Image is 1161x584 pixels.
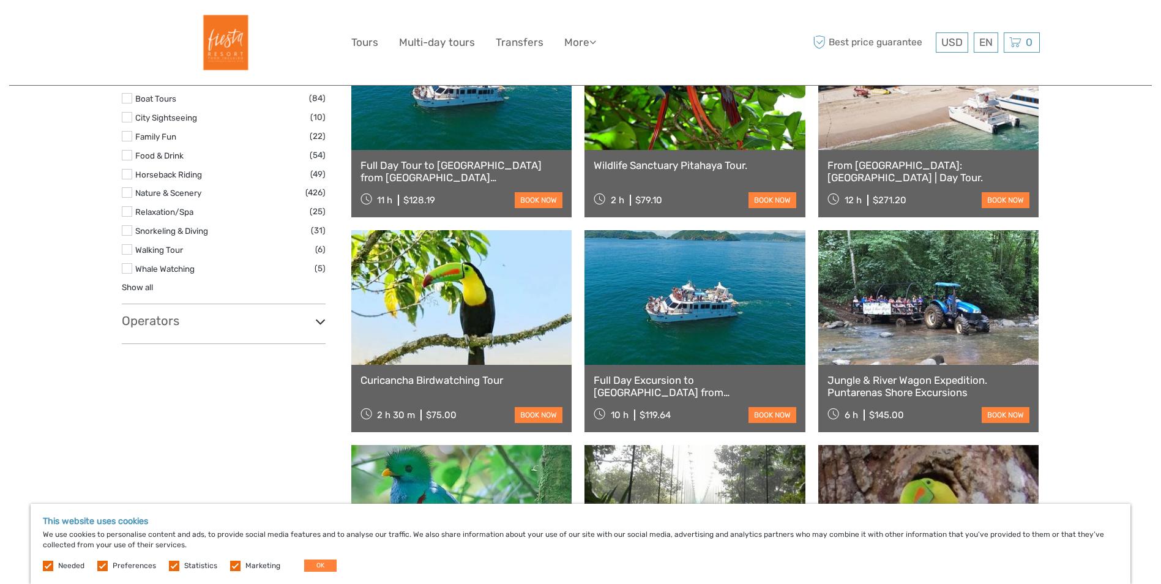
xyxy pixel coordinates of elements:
a: From [GEOGRAPHIC_DATA]: [GEOGRAPHIC_DATA] | Day Tour. [827,159,1030,184]
a: Horseback Riding [135,170,202,179]
span: Best price guarantee [810,32,933,53]
div: $271.20 [873,195,906,206]
button: Open LiveChat chat widget [141,19,155,34]
div: $75.00 [426,410,457,421]
a: Tours [351,34,378,51]
label: Marketing [245,561,280,571]
div: We use cookies to personalise content and ads, to provide social media features and to analyse ou... [31,504,1130,584]
label: Preferences [113,561,156,571]
a: Wildlife Sanctuary Pitahaya Tour. [594,159,796,171]
a: Full Day Tour to [GEOGRAPHIC_DATA] from [GEOGRAPHIC_DATA][PERSON_NAME] [360,159,563,184]
a: Nature & Scenery [135,188,201,198]
a: book now [748,407,796,423]
span: (49) [310,167,326,181]
h3: Operators [122,313,326,328]
a: Boat Tours [135,94,176,103]
span: 2 h [611,195,624,206]
span: 11 h [377,195,392,206]
a: Transfers [496,34,543,51]
a: book now [982,407,1029,423]
div: $145.00 [869,410,904,421]
a: More [564,34,596,51]
span: (10) [310,110,326,124]
label: Statistics [184,561,217,571]
a: Snorkeling & Diving [135,226,208,236]
img: Fiesta Resort [190,9,257,76]
a: Multi-day tours [399,34,475,51]
a: book now [515,192,562,208]
span: 0 [1024,36,1034,48]
span: 2 h 30 m [377,410,415,421]
div: EN [974,32,998,53]
div: $79.10 [635,195,662,206]
a: Whale Watching [135,264,195,274]
span: (31) [311,223,326,238]
a: Curicancha Birdwatching Tour [360,374,563,386]
h5: This website uses cookies [43,516,1118,526]
a: Full Day Excursion to [GEOGRAPHIC_DATA] from [GEOGRAPHIC_DATA] [594,374,796,399]
span: (84) [309,91,326,105]
a: Family Fun [135,132,176,141]
span: 6 h [845,410,858,421]
span: (22) [310,129,326,143]
span: (6) [315,242,326,256]
a: Show all [122,282,153,292]
a: book now [748,192,796,208]
a: City Sightseeing [135,113,197,122]
label: Needed [58,561,84,571]
a: book now [982,192,1029,208]
span: 12 h [845,195,862,206]
a: book now [515,407,562,423]
span: (25) [310,204,326,219]
div: $119.64 [640,410,671,421]
a: Jungle & River Wagon Expedition. Puntarenas Shore Excursions [827,374,1030,399]
div: $128.19 [403,195,435,206]
button: OK [304,560,337,572]
p: We're away right now. Please check back later! [17,21,138,31]
span: (5) [315,261,326,275]
a: Food & Drink [135,151,184,160]
a: Relaxation/Spa [135,207,193,217]
a: Walking Tour [135,245,183,255]
span: (426) [305,185,326,200]
span: 10 h [611,410,629,421]
span: (54) [310,148,326,162]
span: USD [941,36,963,48]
